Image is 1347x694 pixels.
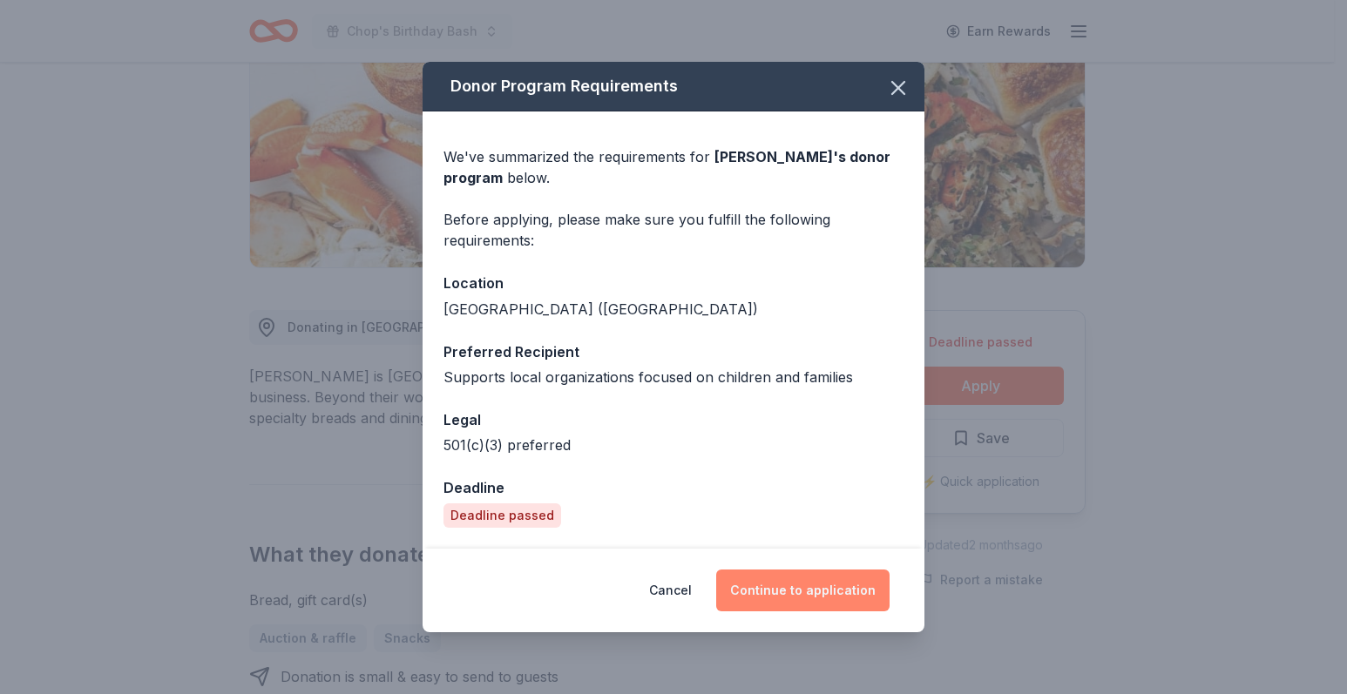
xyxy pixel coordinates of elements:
[443,209,904,251] div: Before applying, please make sure you fulfill the following requirements:
[443,476,904,499] div: Deadline
[443,272,904,294] div: Location
[716,569,890,611] button: Continue to application
[443,503,561,528] div: Deadline passed
[443,299,904,320] div: [GEOGRAPHIC_DATA] ([GEOGRAPHIC_DATA])
[649,569,692,611] button: Cancel
[443,146,904,188] div: We've summarized the requirements for below.
[443,340,904,363] div: Preferred Recipient
[443,367,904,387] div: Supports local organizations focused on children and families
[443,408,904,431] div: Legal
[443,435,904,455] div: 501(c)(3) preferred
[423,62,924,111] div: Donor Program Requirements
